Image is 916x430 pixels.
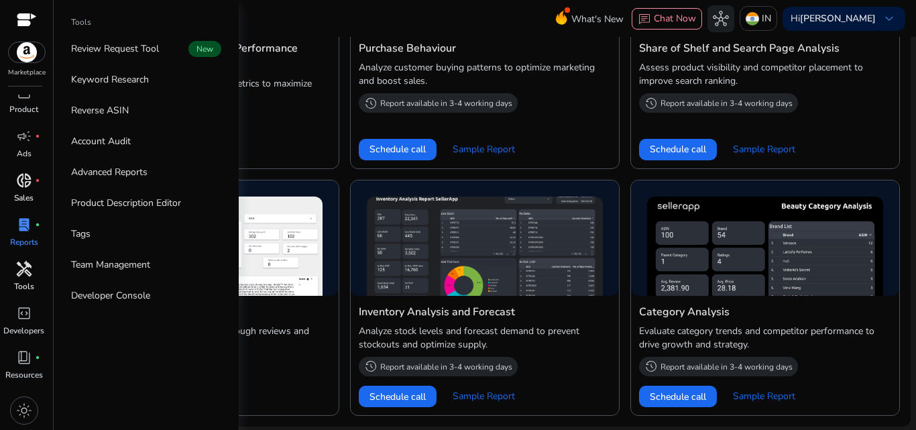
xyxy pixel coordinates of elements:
span: Sample Report [733,390,795,403]
span: campaign [16,128,32,144]
p: Resources [5,369,43,381]
p: Review Request Tool [71,42,159,56]
p: Sales [14,192,34,204]
span: Schedule call [369,142,426,156]
span: chat [638,13,651,26]
img: amazon.svg [9,42,45,62]
button: Sample Report [722,139,806,160]
button: hub [707,5,734,32]
span: Sample Report [453,143,515,156]
p: Advanced Reports [71,165,148,179]
h4: Inventory Analysis and Forecast [359,304,611,320]
h4: Purchase Behaviour [359,40,611,56]
button: Sample Report [722,386,806,407]
span: history_2 [644,97,658,110]
span: Schedule call [650,142,706,156]
p: Keyword Research [71,72,149,87]
span: fiber_manual_record [35,178,40,183]
button: Schedule call [639,386,717,407]
p: Account Audit [71,134,131,148]
p: Report available in 3-4 working days [380,362,512,372]
span: Sample Report [453,390,515,403]
span: history_2 [364,97,378,110]
p: Product Description Editor [71,196,181,210]
p: Reverse ASIN [71,103,129,117]
b: [PERSON_NAME] [800,12,876,25]
span: fiber_manual_record [35,222,40,227]
img: in.svg [746,12,759,25]
button: Sample Report [442,386,526,407]
span: code_blocks [16,305,32,321]
span: donut_small [16,172,32,189]
button: Schedule call [359,386,437,407]
p: Team Management [71,258,150,272]
span: history_2 [364,360,378,373]
span: New [188,41,221,57]
p: Reports [10,236,38,248]
span: history_2 [644,360,658,373]
p: Assess product visibility and competitor placement to improve search ranking. [639,61,891,88]
button: Sample Report [442,139,526,160]
span: hub [713,11,729,27]
p: Marketplace [8,68,46,78]
span: Sample Report [733,143,795,156]
p: Product [9,103,38,115]
span: book_4 [16,350,32,366]
p: Developer Console [71,288,150,303]
p: Hi [791,14,876,23]
span: lab_profile [16,217,32,233]
span: Chat Now [654,12,696,25]
span: fiber_manual_record [35,355,40,360]
span: Schedule call [650,390,706,404]
span: light_mode [16,402,32,419]
h4: Category Analysis [639,304,891,320]
span: Schedule call [369,390,426,404]
p: Report available in 3-4 working days [661,362,793,372]
p: Tools [14,280,34,292]
button: Schedule call [639,139,717,160]
span: keyboard_arrow_down [881,11,897,27]
p: Report available in 3-4 working days [380,98,512,109]
p: Analyze customer buying patterns to optimize marketing and boost sales. [359,61,611,88]
button: Schedule call [359,139,437,160]
span: fiber_manual_record [35,133,40,139]
p: Ads [17,148,32,160]
span: handyman [16,261,32,277]
span: inventory_2 [16,84,32,100]
button: chatChat Now [632,8,702,30]
p: Evaluate category trends and competitor performance to drive growth and strategy. [639,325,891,352]
p: Developers [3,325,44,337]
h4: Share of Shelf and Search Page Analysis [639,40,891,56]
p: Report available in 3-4 working days [661,98,793,109]
p: Tools [71,16,91,28]
span: What's New [571,7,624,31]
p: IN [762,7,771,30]
p: Analyze stock levels and forecast demand to prevent stockouts and optimize supply. [359,325,611,352]
p: Tags [71,227,91,241]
